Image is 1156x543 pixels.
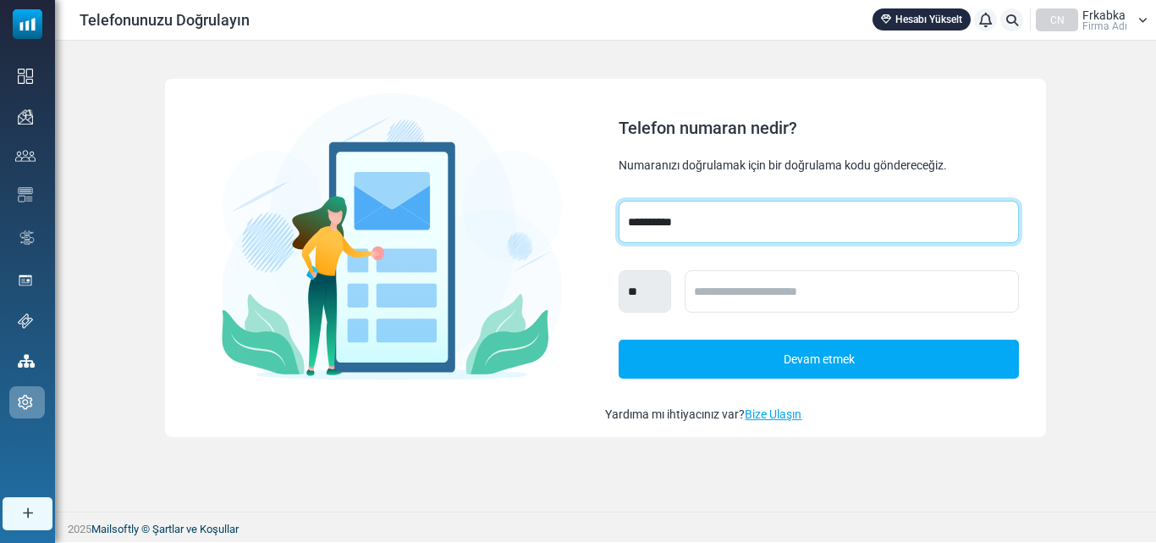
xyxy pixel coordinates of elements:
font: Firma Adı [1082,20,1127,32]
font: 2025 [68,523,91,535]
span: çeviri eksik: en.layouts.footer.terms_and_conditions [152,523,239,535]
font: Frkabka [1082,8,1126,22]
font: Numaranızı doğrulamak için bir doğrulama kodu göndereceğiz. [619,158,947,172]
img: mailsoftly_icon_blue_white.svg [13,9,42,39]
img: campaigns-icon.png [18,109,33,125]
img: workflow.svg [18,228,36,247]
img: contacts-icon.svg [15,150,36,162]
img: email-templates-icon.svg [18,187,33,202]
img: settings-icon.svg [18,395,33,410]
font: Telefon numaran nedir? [619,118,797,138]
a: CN Frkabka Firma Adı [1036,8,1148,31]
a: Şartlar ve Koşullar [152,523,239,535]
img: landing_pages.svg [18,273,33,288]
img: dashboard-icon.svg [18,69,33,84]
a: Mailsoftly © [91,523,150,535]
img: support-icon.svg [18,313,33,329]
font: Telefonunuzu Doğrulayın [80,11,250,29]
font: Devam etmek [784,353,855,367]
font: CN [1050,14,1065,26]
font: Hesabı Yükselt [895,14,962,25]
a: Hesabı Yükselt [873,8,971,30]
a: Bize Ulaşın [745,407,801,421]
font: Yardıma mı ihtiyacınız var? [605,407,745,421]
